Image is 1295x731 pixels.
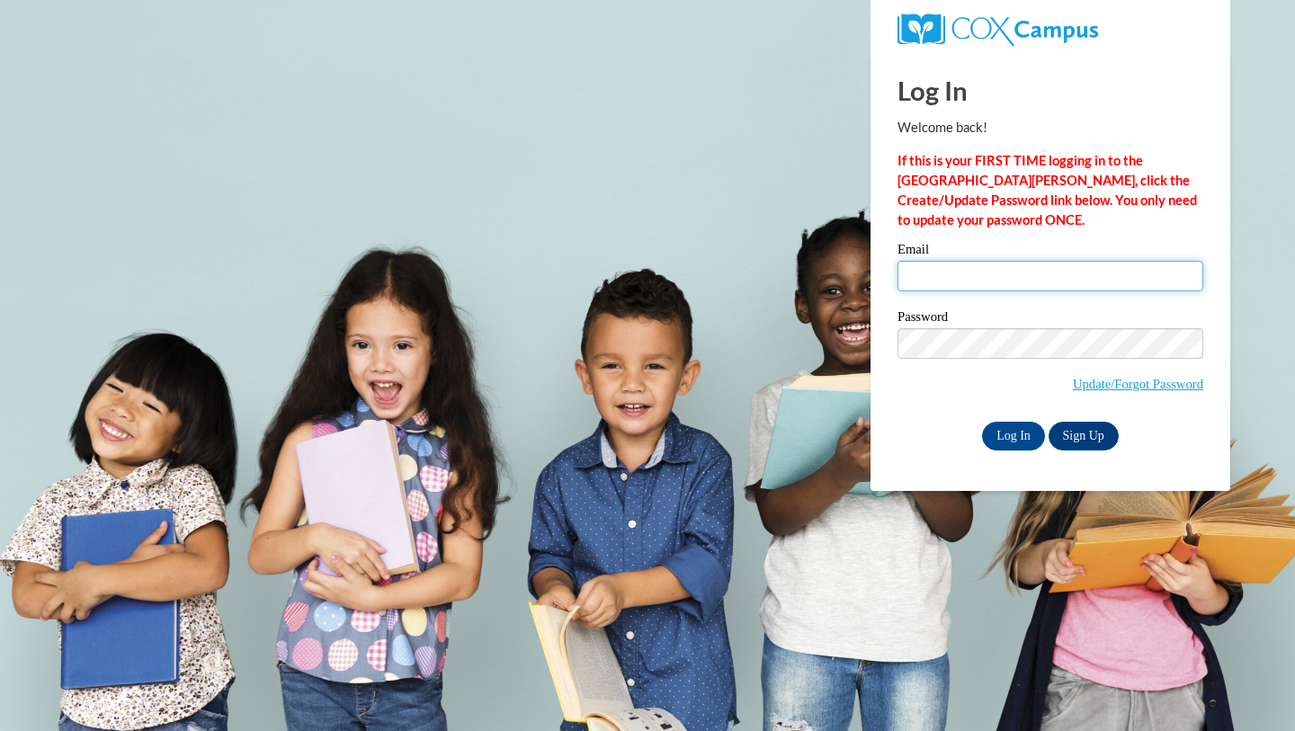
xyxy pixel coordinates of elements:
[898,72,1203,109] h1: Log In
[898,118,1203,138] p: Welcome back!
[898,243,1203,261] label: Email
[1049,422,1119,450] a: Sign Up
[1073,377,1203,391] a: Update/Forgot Password
[898,310,1203,328] label: Password
[982,422,1045,450] input: Log In
[898,13,1098,46] img: COX Campus
[898,21,1098,36] a: COX Campus
[898,153,1197,227] strong: If this is your FIRST TIME logging in to the [GEOGRAPHIC_DATA][PERSON_NAME], click the Create/Upd...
